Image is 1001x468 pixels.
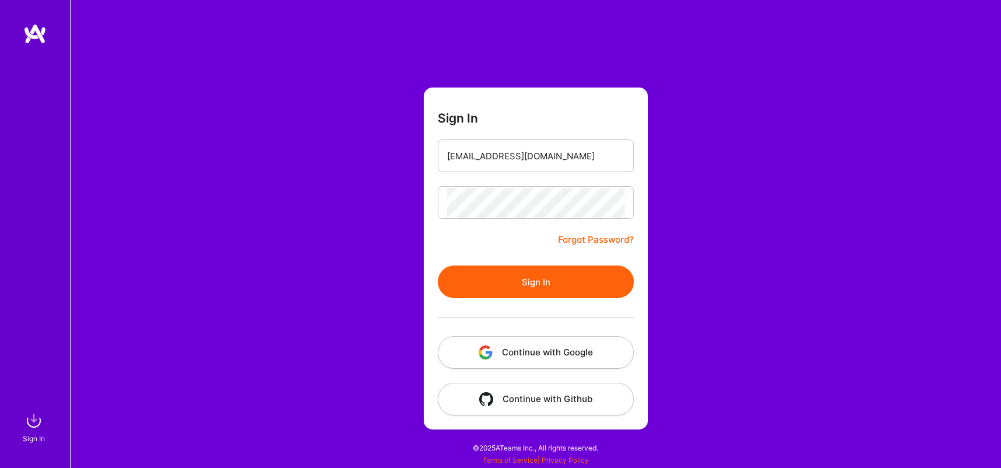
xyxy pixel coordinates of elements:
[542,456,589,464] a: Privacy Policy
[479,392,493,406] img: icon
[23,432,45,445] div: Sign In
[438,266,634,298] button: Sign In
[483,456,538,464] a: Terms of Service
[438,383,634,415] button: Continue with Github
[479,345,493,359] img: icon
[70,433,1001,462] div: © 2025 ATeams Inc., All rights reserved.
[558,233,634,247] a: Forgot Password?
[483,456,589,464] span: |
[22,409,46,432] img: sign in
[438,111,478,125] h3: Sign In
[25,409,46,445] a: sign inSign In
[447,141,625,171] input: Email...
[438,336,634,369] button: Continue with Google
[23,23,47,44] img: logo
